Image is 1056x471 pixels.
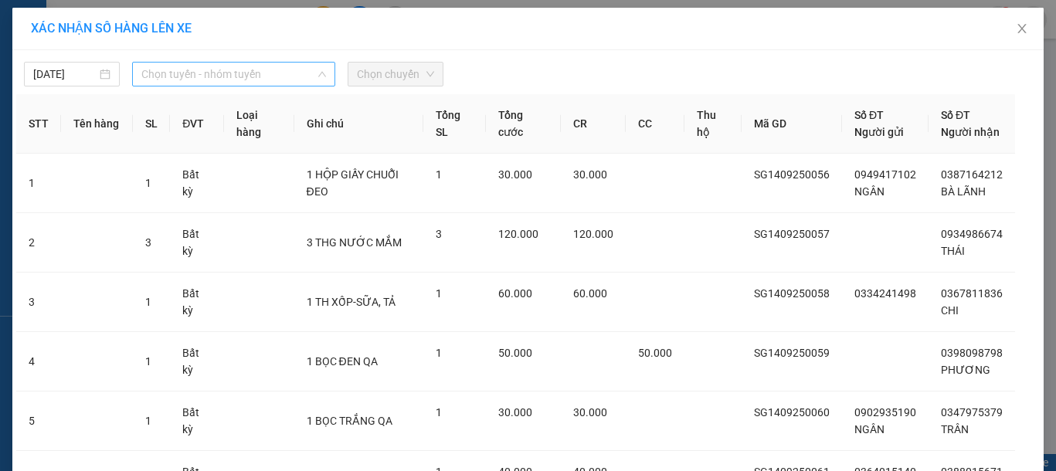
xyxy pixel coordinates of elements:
th: Mã GD [742,94,842,154]
span: PHƯƠNG [941,364,990,376]
th: ĐVT [170,94,224,154]
span: SG1409250056 [754,168,830,181]
span: NGÂN [854,185,885,198]
span: 0934986674 [941,228,1003,240]
span: SG1409250057 [754,228,830,240]
span: CHI [941,304,959,317]
button: Close [1000,8,1044,51]
td: Bất kỳ [170,154,224,213]
td: 3 [16,273,61,332]
span: 30.000 [498,406,532,418]
span: 1 TH XỐP-SỮA, TẢ [307,296,396,308]
span: 1 BỌC ĐEN QA [307,355,378,368]
span: close [1016,22,1028,35]
th: Thu hộ [684,94,742,154]
span: SG1409250060 [754,406,830,418]
span: SG1409250058 [754,287,830,300]
input: 14/09/2025 [33,66,97,83]
li: 01 [PERSON_NAME] [7,34,294,53]
span: 3 THG NƯỚC MẮM [307,236,402,249]
li: 02523854854 [7,53,294,73]
span: 120.000 [573,228,613,240]
span: 30.000 [498,168,532,181]
td: 5 [16,391,61,451]
span: Chọn tuyến - nhóm tuyến [141,63,326,86]
th: CR [561,94,626,154]
th: CC [626,94,684,154]
span: 1 [436,168,442,181]
span: Người gửi [854,126,904,138]
span: 50.000 [498,347,532,359]
td: Bất kỳ [170,332,224,391]
span: Số ĐT [854,109,884,121]
span: 1 [145,177,151,189]
span: 0398098798 [941,347,1003,359]
td: 4 [16,332,61,391]
td: Bất kỳ [170,213,224,273]
span: SG1409250059 [754,347,830,359]
span: 3 [145,236,151,249]
span: phone [89,56,101,69]
span: 1 [145,355,151,368]
span: 1 [436,347,442,359]
b: [PERSON_NAME] [89,10,219,29]
span: 0902935190 [854,406,916,418]
span: 1 [436,287,442,300]
td: Bất kỳ [170,391,224,451]
span: 1 [145,415,151,427]
span: 60.000 [498,287,532,300]
span: BÀ LÃNH [941,185,986,198]
th: Tên hàng [61,94,133,154]
span: 1 [145,296,151,308]
span: down [317,69,327,79]
th: Loại hàng [224,94,294,154]
img: logo.jpg [7,7,84,84]
th: Ghi chú [294,94,424,154]
span: TRÂN [941,423,969,435]
span: 0334241498 [854,287,916,300]
span: 3 [436,228,442,240]
span: Người nhận [941,126,1000,138]
span: XÁC NHẬN SỐ HÀNG LÊN XE [31,21,192,36]
span: 30.000 [573,168,607,181]
span: 1 BỌC TRẮNG QA [307,415,392,427]
span: 1 [436,406,442,418]
td: 1 [16,154,61,213]
span: THÁI [941,245,965,257]
span: 120.000 [498,228,538,240]
span: 50.000 [638,347,672,359]
span: 0387164212 [941,168,1003,181]
span: 30.000 [573,406,607,418]
td: Bất kỳ [170,273,224,332]
th: STT [16,94,61,154]
span: Số ĐT [941,109,970,121]
span: 0949417102 [854,168,916,181]
th: Tổng cước [486,94,561,154]
span: 1 HỘP GIẤY CHUỖI ĐEO [307,168,399,198]
span: 60.000 [573,287,607,300]
span: 0347975379 [941,406,1003,418]
span: NGÂN [854,423,885,435]
b: GỬI : [GEOGRAPHIC_DATA] [7,97,268,122]
th: SL [133,94,170,154]
th: Tổng SL [423,94,485,154]
span: Chọn chuyến [357,63,434,86]
td: 2 [16,213,61,273]
span: 0367811836 [941,287,1003,300]
span: environment [89,37,101,49]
